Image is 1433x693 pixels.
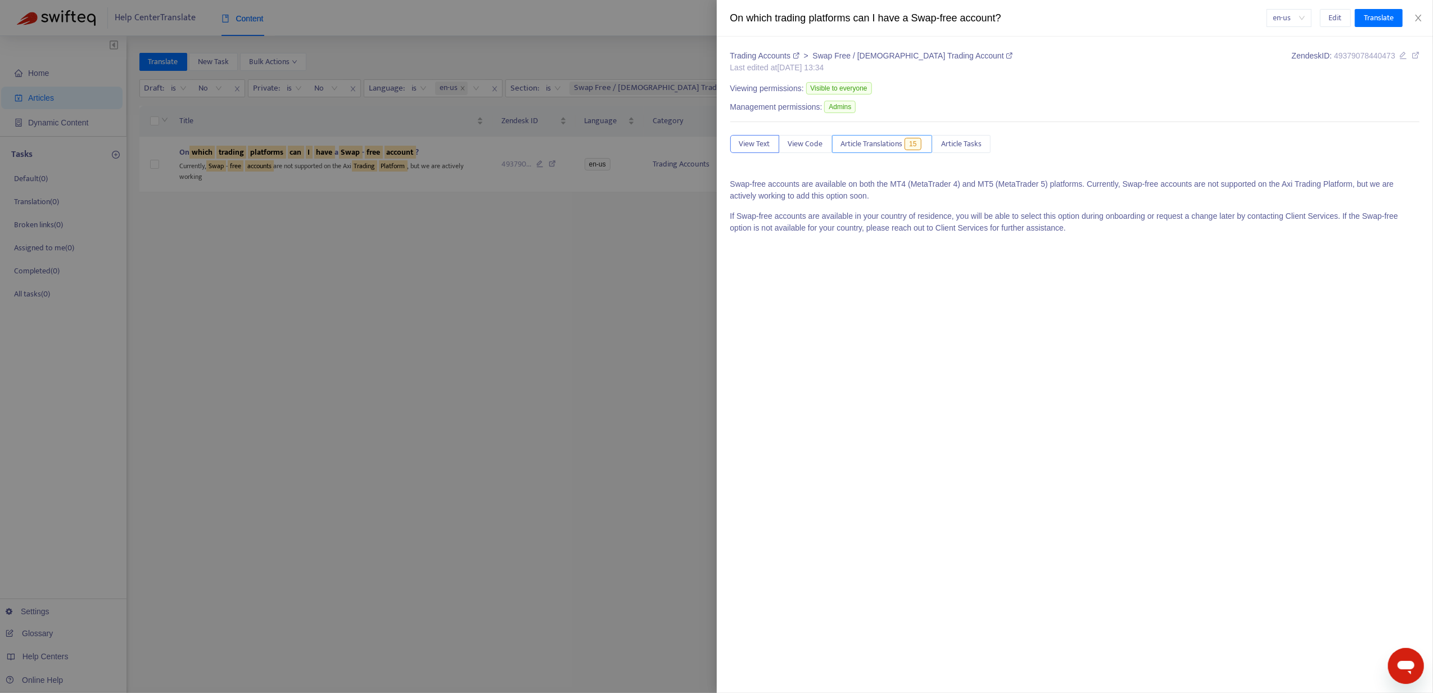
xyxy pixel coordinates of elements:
span: View Code [788,138,823,150]
p: Swap-free accounts are available on both the MT4 (MetaTrader 4) and MT5 (MetaTrader 5) platforms.... [730,178,1420,202]
span: Article Tasks [941,138,982,150]
div: Zendesk ID: [1292,50,1420,74]
span: Translate [1364,12,1394,24]
div: On which trading platforms can I have a Swap-free account? [730,11,1267,26]
span: 49379078440473 [1334,51,1395,60]
a: Swap Free / [DEMOGRAPHIC_DATA] Trading Account [813,51,1013,60]
button: Translate [1355,9,1403,27]
span: Visible to everyone [806,82,872,94]
div: Last edited at [DATE] 13:34 [730,62,1013,74]
button: Article Tasks [932,135,991,153]
a: Trading Accounts [730,51,802,60]
button: View Code [779,135,832,153]
button: View Text [730,135,779,153]
span: 15 [905,138,921,150]
span: View Text [739,138,770,150]
button: Edit [1320,9,1351,27]
button: Article Translations15 [832,135,933,153]
div: > [730,50,1013,62]
span: Edit [1329,12,1342,24]
span: Article Translations [841,138,903,150]
span: Viewing permissions: [730,83,804,94]
iframe: Button to launch messaging window [1388,648,1424,684]
span: Admins [824,101,856,113]
p: If Swap-free accounts are available in your country of residence, you will be able to select this... [730,210,1420,234]
button: Close [1411,13,1426,24]
span: en-us [1273,10,1305,26]
span: close [1414,13,1423,22]
span: Management permissions: [730,101,822,113]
